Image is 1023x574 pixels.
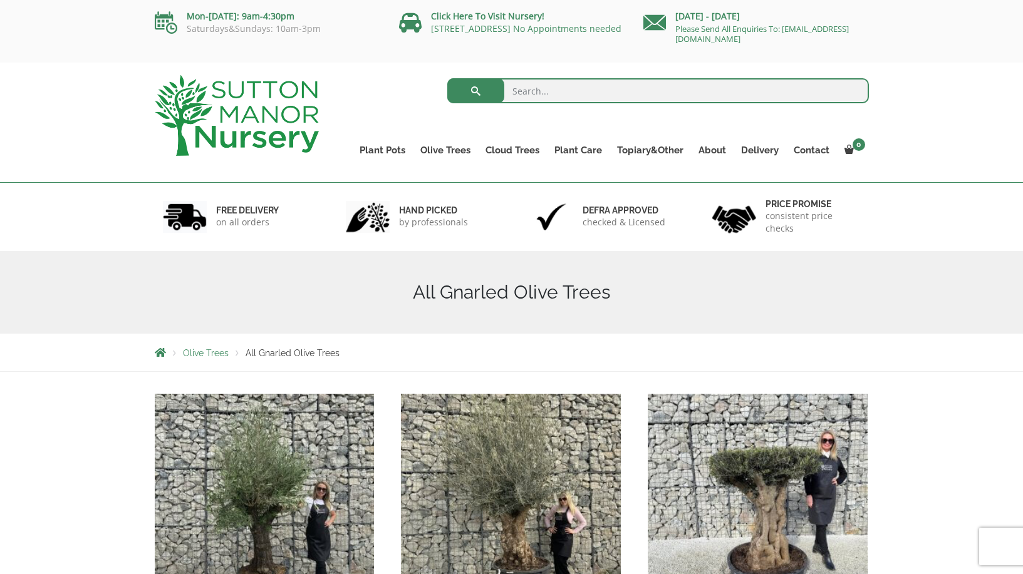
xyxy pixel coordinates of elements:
a: About [691,141,734,159]
img: 2.jpg [346,201,390,233]
h6: Defra approved [583,205,665,216]
p: checked & Licensed [583,216,665,228]
a: Delivery [734,141,786,159]
nav: Breadcrumbs [155,347,869,357]
img: 4.jpg [712,198,756,236]
p: Mon-[DATE]: 9am-4:30pm [155,9,380,24]
h6: Price promise [766,198,861,210]
a: Plant Pots [352,141,413,159]
h1: All Gnarled Olive Trees [155,281,869,304]
a: Contact [786,141,837,159]
a: Plant Care [547,141,610,159]
span: 0 [853,138,865,151]
a: Olive Trees [413,141,478,159]
img: 3.jpg [529,201,573,233]
p: [DATE] - [DATE] [643,9,869,24]
a: Please Send All Enquiries To: [EMAIL_ADDRESS][DOMAIN_NAME] [675,23,849,44]
a: [STREET_ADDRESS] No Appointments needed [431,23,621,34]
p: consistent price checks [766,210,861,235]
p: Saturdays&Sundays: 10am-3pm [155,24,380,34]
input: Search... [447,78,869,103]
img: 1.jpg [163,201,207,233]
span: All Gnarled Olive Trees [246,348,340,358]
a: Cloud Trees [478,141,547,159]
img: logo [155,75,319,156]
a: 0 [837,141,869,159]
p: on all orders [216,216,279,228]
h6: hand picked [399,205,468,216]
p: by professionals [399,216,468,228]
a: Click Here To Visit Nursery! [431,10,544,22]
h6: FREE DELIVERY [216,205,279,216]
a: Topiary&Other [610,141,691,159]
a: Olive Trees [183,348,229,358]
